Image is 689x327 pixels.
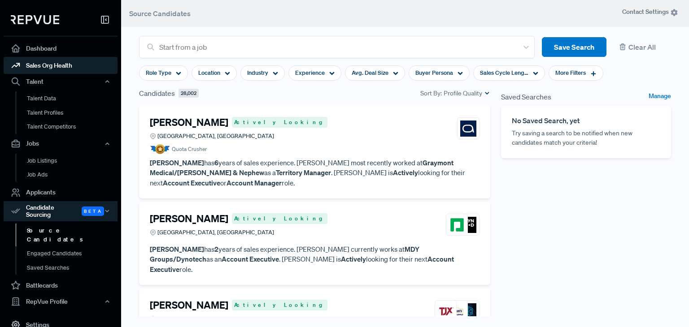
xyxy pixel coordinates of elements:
span: [GEOGRAPHIC_DATA], [GEOGRAPHIC_DATA] [157,132,274,140]
h4: [PERSON_NAME] [150,299,228,311]
span: Actively Looking [232,300,327,310]
img: Lowe's Pro Supply [449,303,465,319]
span: More Filters [555,69,586,77]
a: Job Ads [16,168,130,182]
a: Manage [649,91,671,102]
h6: No Saved Search, yet [512,116,660,125]
button: Save Search [542,37,606,57]
img: Quota Badge [150,144,170,154]
img: Wyndham Destinations [460,217,476,233]
a: Talent Data [16,91,130,106]
span: Sales Cycle Length [480,69,528,77]
span: Avg. Deal Size [352,69,388,77]
strong: [PERSON_NAME] [150,245,204,254]
strong: Account Executive [163,178,220,187]
span: Candidates [139,88,175,99]
span: Saved Searches [501,91,551,102]
span: Location [198,69,220,77]
div: Sort By: [420,89,490,98]
span: Contact Settings [622,7,678,17]
span: [GEOGRAPHIC_DATA], [GEOGRAPHIC_DATA] [157,228,274,237]
h4: [PERSON_NAME] [150,116,228,128]
span: Actively Looking [232,117,327,128]
span: Buyer Persona [415,69,453,77]
a: Battlecards [4,277,118,294]
button: RepVue Profile [4,294,118,309]
span: 28,002 [179,89,199,98]
img: RepVue [11,15,59,24]
strong: Account Manager [227,178,282,187]
span: Role Type [146,69,171,77]
a: Talent Profiles [16,106,130,120]
strong: Actively [393,168,418,177]
a: Applicants [4,184,118,201]
strong: Account Executive [222,254,279,263]
span: Quota Crusher [172,145,207,153]
span: Industry [247,69,268,77]
a: Source Candidates [16,224,130,246]
a: Saved Searches [16,261,130,275]
strong: 6 [214,158,218,167]
span: Bowling Green, [GEOGRAPHIC_DATA] [157,315,254,323]
img: AbbVie [460,120,476,137]
a: Sales Org Health [4,57,118,74]
span: Actively Looking [232,213,327,224]
p: has years of sales experience. [PERSON_NAME] most recently worked at as a . [PERSON_NAME] is look... [150,158,480,188]
button: Candidate Sourcing Beta [4,201,118,222]
a: Engaged Candidates [16,246,130,261]
img: The TJX Companies [438,303,454,319]
p: has years of sales experience. [PERSON_NAME] currently works at as an . [PERSON_NAME] is looking ... [150,244,480,275]
img: Paycom [449,217,465,233]
span: Profile Quality [444,89,482,98]
span: Experience [295,69,325,77]
strong: Account Executive [150,254,454,274]
button: Talent [4,74,118,89]
span: Source Candidates [129,9,191,18]
strong: Actively [341,254,366,263]
p: Try saving a search to be notified when new candidates match your criteria! [512,129,660,147]
div: Candidate Sourcing [4,201,118,222]
strong: [PERSON_NAME] [150,158,204,167]
img: C.H. Robinson Worldwide [460,303,476,319]
strong: Territory Manager [276,168,331,177]
a: Dashboard [4,40,118,57]
strong: 2 [214,245,218,254]
button: Clear All [614,37,671,57]
button: Jobs [4,136,118,151]
a: Job Listings [16,154,130,168]
h4: [PERSON_NAME] [150,213,228,224]
span: Beta [82,207,104,216]
a: Talent Competitors [16,120,130,134]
